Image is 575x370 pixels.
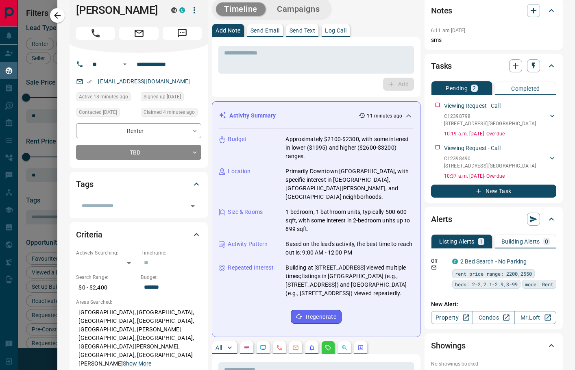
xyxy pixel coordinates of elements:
[444,144,501,152] p: Viewing Request - Call
[76,249,137,257] p: Actively Searching:
[444,172,556,180] p: 10:37 a.m. [DATE] - Overdue
[76,27,115,40] span: Call
[431,1,556,20] div: Notes
[244,344,250,351] svg: Notes
[219,108,414,123] div: Activity Summary11 minutes ago
[216,345,222,350] p: All
[341,344,348,351] svg: Opportunities
[309,344,315,351] svg: Listing Alerts
[228,208,263,216] p: Size & Rooms
[431,28,466,33] p: 6:11 am [DATE]
[87,79,92,85] svg: Email Verified
[171,7,177,13] div: mrloft.ca
[431,185,556,198] button: New Task
[444,113,536,120] p: C12398798
[141,274,201,281] p: Budget:
[292,344,299,351] svg: Emails
[446,85,468,91] p: Pending
[228,263,273,272] p: Repeated Interest
[511,86,540,91] p: Completed
[228,240,268,248] p: Activity Pattern
[452,259,458,264] div: condos.ca
[269,2,328,16] button: Campaigns
[79,108,117,116] span: Contacted [DATE]
[431,56,556,76] div: Tasks
[444,130,556,137] p: 10:19 a.m. [DATE] - Overdue
[444,153,556,171] div: C12398490[STREET_ADDRESS],[GEOGRAPHIC_DATA]
[179,7,185,13] div: condos.ca
[163,27,202,40] span: Message
[144,93,181,101] span: Signed up [DATE]
[431,36,556,44] p: sms
[514,311,556,324] a: Mr.Loft
[76,225,201,244] div: Criteria
[250,28,280,33] p: Send Email
[431,4,452,17] h2: Notes
[228,135,246,144] p: Budget
[76,145,201,160] div: TBD
[545,239,548,244] p: 0
[473,311,514,324] a: Condos
[76,298,201,306] p: Areas Searched:
[501,239,540,244] p: Building Alerts
[444,162,536,170] p: [STREET_ADDRESS] , [GEOGRAPHIC_DATA]
[216,2,266,16] button: Timeline
[525,280,553,288] span: mode: Rent
[444,120,536,127] p: [STREET_ADDRESS] , [GEOGRAPHIC_DATA]
[460,258,527,265] a: 2 Bed Search - No Parking
[479,239,483,244] p: 1
[141,92,201,104] div: Wed Feb 27 2019
[276,344,283,351] svg: Calls
[431,336,556,355] div: Showings
[76,108,137,119] div: Sat Apr 23 2022
[76,178,93,191] h2: Tags
[444,111,556,129] div: C12398798[STREET_ADDRESS],[GEOGRAPHIC_DATA]
[357,344,364,351] svg: Agent Actions
[76,228,102,241] h2: Criteria
[285,167,414,201] p: Primarily Downtown [GEOGRAPHIC_DATA], with specific interest in [GEOGRAPHIC_DATA], [GEOGRAPHIC_DA...
[76,174,201,194] div: Tags
[119,27,158,40] span: Email
[291,310,342,324] button: Regenerate
[444,155,536,162] p: C12398490
[431,265,437,270] svg: Email
[229,111,276,120] p: Activity Summary
[367,112,402,120] p: 11 minutes ago
[473,85,476,91] p: 2
[439,239,475,244] p: Listing Alerts
[79,93,128,101] span: Active 18 minutes ago
[431,311,473,324] a: Property
[187,200,198,212] button: Open
[431,339,466,352] h2: Showings
[141,249,201,257] p: Timeframe:
[120,59,130,69] button: Open
[325,28,346,33] p: Log Call
[285,240,414,257] p: Based on the lead's activity, the best time to reach out is: 9:00 AM - 12:00 PM
[431,360,556,368] p: No showings booked
[290,28,316,33] p: Send Text
[228,167,250,176] p: Location
[431,257,447,265] p: Off
[123,359,151,368] button: Show More
[76,123,201,138] div: Renter
[325,344,331,351] svg: Requests
[431,209,556,229] div: Alerts
[444,102,501,110] p: Viewing Request - Call
[260,344,266,351] svg: Lead Browsing Activity
[455,280,518,288] span: beds: 2-2,2.1-2.9,3-99
[285,208,414,233] p: 1 bedroom, 1 bathroom units, typically 500-600 sqft, with some interest in 2-bedroom units up to ...
[285,135,414,161] p: Approximately $2100-$2300, with some interest in lower ($1995) and higher ($2600-$3200) ranges.
[285,263,414,298] p: Building at [STREET_ADDRESS] viewed multiple times; listings in [GEOGRAPHIC_DATA] (e.g., [STREET_...
[98,78,190,85] a: [EMAIL_ADDRESS][DOMAIN_NAME]
[431,59,452,72] h2: Tasks
[76,92,137,104] div: Fri Sep 12 2025
[431,300,556,309] p: New Alert:
[141,108,201,119] div: Fri Sep 12 2025
[76,281,137,294] p: $0 - $2,400
[455,270,532,278] span: rent price range: 2200,2550
[76,4,159,17] h1: [PERSON_NAME]
[431,213,452,226] h2: Alerts
[144,108,195,116] span: Claimed 4 minutes ago
[76,274,137,281] p: Search Range:
[216,28,240,33] p: Add Note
